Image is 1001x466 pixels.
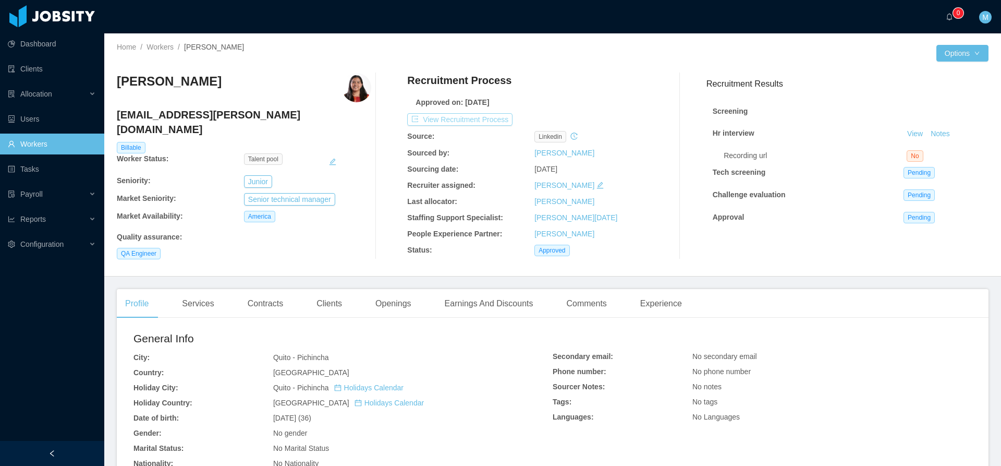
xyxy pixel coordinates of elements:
[596,182,604,189] i: icon: edit
[953,8,963,18] sup: 0
[8,134,96,154] a: icon: userWorkers
[407,73,511,88] h4: Recruitment Process
[407,197,457,206] b: Last allocator:
[407,165,458,173] b: Sourcing date:
[20,215,46,223] span: Reports
[553,352,613,361] b: Secondary email:
[713,129,754,137] strong: Hr interview
[907,150,923,162] span: No
[117,107,371,137] h4: [EMAIL_ADDRESS][PERSON_NAME][DOMAIN_NAME]
[308,289,350,318] div: Clients
[133,353,150,362] b: City:
[692,413,740,421] span: No Languages
[342,73,371,102] img: 05899570-5fe8-11e9-b4f2-8d256d9ab606_5d951d937544c-400w.png
[553,398,571,406] b: Tags:
[407,181,475,189] b: Recruiter assigned:
[328,153,337,170] button: edit
[133,330,553,347] h2: General Info
[8,216,15,223] i: icon: line-chart
[355,399,424,407] a: icon: calendarHolidays Calendar
[244,193,335,206] button: Senior technical manager
[117,194,176,202] b: Market Seniority:
[706,77,988,90] h3: Recruitment Results
[334,384,341,391] i: icon: calendar
[8,58,96,79] a: icon: auditClients
[117,154,168,163] b: Worker Status:
[692,383,722,391] span: No notes
[713,168,766,176] strong: Tech screening
[407,149,449,157] b: Sourced by:
[632,289,690,318] div: Experience
[133,399,192,407] b: Holiday Country:
[273,353,329,362] span: Quito - Pichincha
[273,384,404,392] span: Quito - Pichincha
[273,399,424,407] span: [GEOGRAPHIC_DATA]
[355,399,362,407] i: icon: calendar
[692,397,972,408] div: No tags
[407,213,503,222] b: Staffing Support Specialist:
[724,150,907,161] div: Recording url
[147,43,174,51] a: Workers
[133,444,184,452] b: Marital Status:
[133,414,179,422] b: Date of birth:
[20,190,43,198] span: Payroll
[133,429,162,437] b: Gender:
[982,11,988,23] span: M
[534,131,566,142] span: linkedin
[534,149,594,157] a: [PERSON_NAME]
[244,175,272,188] button: Junior
[8,109,96,129] a: icon: robotUsers
[713,190,786,199] strong: Challenge evaluation
[416,98,489,106] b: Approved on: [DATE]
[367,289,420,318] div: Openings
[20,90,52,98] span: Allocation
[8,90,15,98] i: icon: solution
[334,384,404,392] a: icon: calendarHolidays Calendar
[692,367,751,376] span: No phone number
[553,383,605,391] b: Sourcer Notes:
[407,113,512,126] button: icon: exportView Recruitment Process
[8,33,96,54] a: icon: pie-chartDashboard
[140,43,142,51] span: /
[174,289,222,318] div: Services
[553,413,594,421] b: Languages:
[117,289,157,318] div: Profile
[273,429,307,437] span: No gender
[117,43,136,51] a: Home
[133,368,164,377] b: Country:
[20,240,64,248] span: Configuration
[692,352,757,361] span: No secondary email
[713,107,748,115] strong: Screening
[534,213,617,222] a: [PERSON_NAME][DATE]
[407,132,434,140] b: Source:
[244,211,275,222] span: America
[904,212,935,223] span: Pending
[558,289,615,318] div: Comments
[534,230,594,238] a: [PERSON_NAME]
[904,129,926,138] a: View
[407,230,502,238] b: People Experience Partner:
[570,133,578,140] i: icon: history
[407,115,512,124] a: icon: exportView Recruitment Process
[184,43,244,51] span: [PERSON_NAME]
[8,241,15,248] i: icon: setting
[117,142,145,153] span: Billable
[117,73,222,90] h3: [PERSON_NAME]
[534,165,557,173] span: [DATE]
[244,153,283,165] span: Talent pool
[407,246,432,254] b: Status:
[926,128,954,140] button: Notes
[117,212,183,220] b: Market Availability:
[904,167,935,178] span: Pending
[946,13,953,20] i: icon: bell
[534,245,569,256] span: Approved
[178,43,180,51] span: /
[534,197,594,206] a: [PERSON_NAME]
[553,367,606,376] b: Phone number:
[133,384,178,392] b: Holiday City:
[117,233,182,241] b: Quality assurance :
[117,248,161,259] span: QA Engineer
[8,159,96,180] a: icon: profileTasks
[273,414,311,422] span: [DATE] (36)
[8,190,15,198] i: icon: file-protect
